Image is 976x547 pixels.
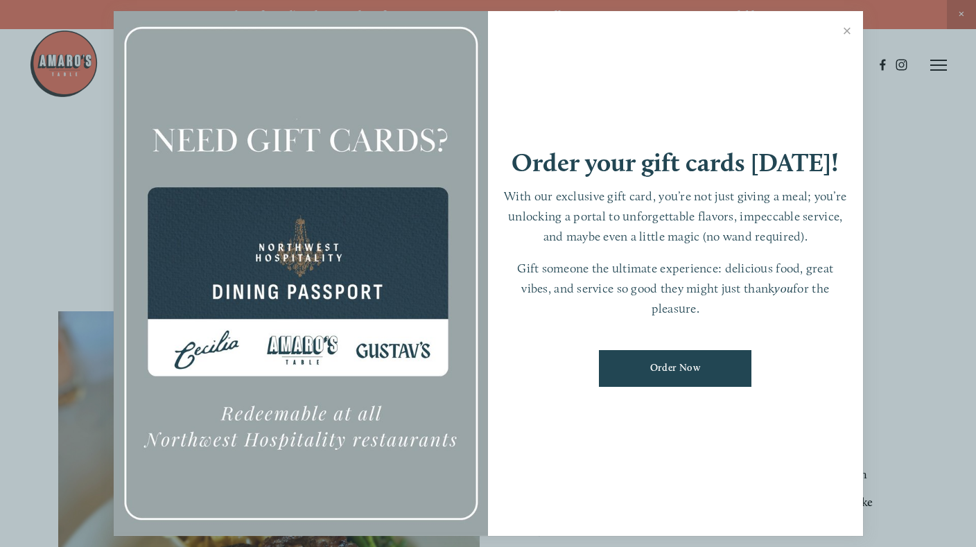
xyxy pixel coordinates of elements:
[502,259,849,318] p: Gift someone the ultimate experience: delicious food, great vibes, and service so good they might...
[512,150,839,175] h1: Order your gift cards [DATE]!
[599,350,751,387] a: Order Now
[834,13,861,52] a: Close
[774,281,793,295] em: you
[502,186,849,246] p: With our exclusive gift card, you’re not just giving a meal; you’re unlocking a portal to unforge...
